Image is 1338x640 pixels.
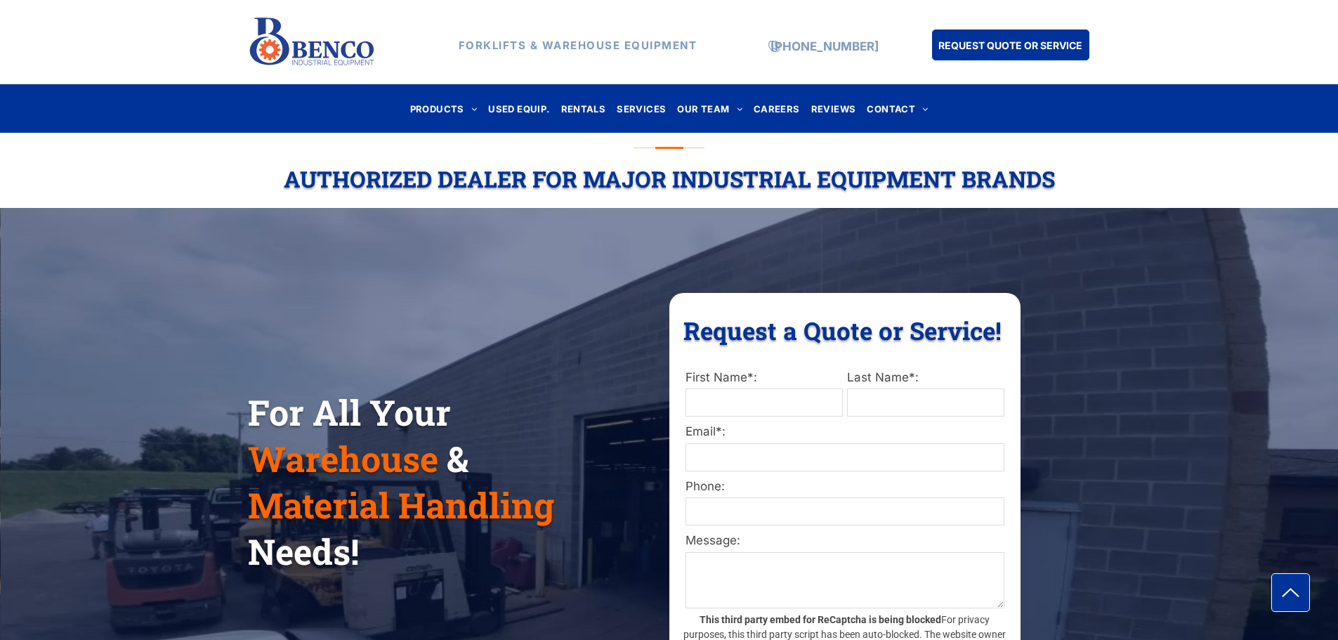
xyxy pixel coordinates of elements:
[248,389,451,436] span: For All Your
[686,423,1004,441] label: Email*:
[686,369,843,387] label: First Name*:
[932,30,1089,60] a: REQUEST QUOTE OR SERVICE
[248,528,359,575] span: Needs!
[748,99,806,118] a: CAREERS
[770,39,879,53] a: [PHONE_NUMBER]
[447,436,468,482] span: &
[248,436,438,482] span: Warehouse
[556,99,612,118] a: RENTALS
[248,482,554,528] span: Material Handling
[861,99,933,118] a: CONTACT
[284,164,1055,194] span: Authorized Dealer For Major Industrial Equipment Brands
[806,99,862,118] a: REVIEWS
[459,39,697,52] strong: FORKLIFTS & WAREHOUSE EQUIPMENT
[938,32,1082,58] span: REQUEST QUOTE OR SERVICE
[700,614,941,625] strong: This third party embed for ReCaptcha is being blocked
[483,99,555,118] a: USED EQUIP.
[405,99,483,118] a: PRODUCTS
[611,99,671,118] a: SERVICES
[683,314,1002,346] span: Request a Quote or Service!
[686,532,1004,550] label: Message:
[671,99,748,118] a: OUR TEAM
[686,478,1004,496] label: Phone:
[847,369,1004,387] label: Last Name*:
